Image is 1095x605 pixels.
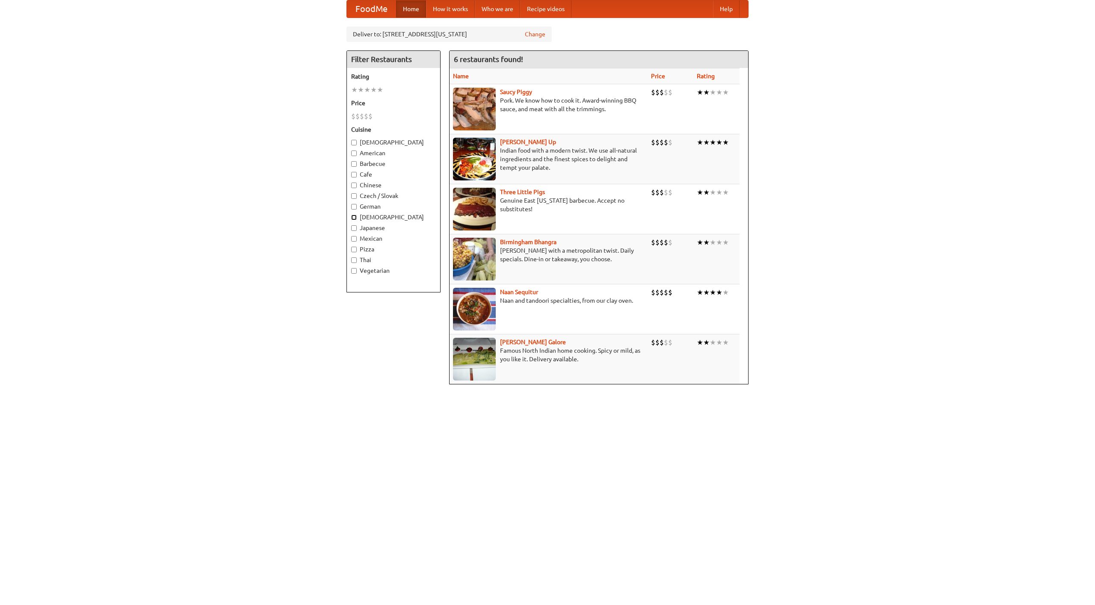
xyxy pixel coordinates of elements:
[453,96,644,113] p: Pork. We know how to cook it. Award-winning BBQ sauce, and meat with all the trimmings.
[351,193,357,199] input: Czech / Slovak
[351,151,357,156] input: American
[660,338,664,347] li: $
[347,51,440,68] h4: Filter Restaurants
[351,99,436,107] h5: Price
[453,346,644,363] p: Famous North Indian home cooking. Spicy or mild, as you like it. Delivery available.
[351,181,436,189] label: Chinese
[697,288,703,297] li: ★
[668,288,672,297] li: $
[351,172,357,177] input: Cafe
[453,246,644,263] p: [PERSON_NAME] with a metropolitan twist. Daily specials. Dine-in or takeaway, you choose.
[351,268,357,274] input: Vegetarian
[453,338,496,381] img: currygalore.jpg
[453,288,496,331] img: naansequitur.jpg
[475,0,520,18] a: Who we are
[368,112,373,121] li: $
[660,288,664,297] li: $
[377,85,383,94] li: ★
[716,288,722,297] li: ★
[710,238,716,247] li: ★
[500,89,532,95] a: Saucy Piggy
[364,85,370,94] li: ★
[660,88,664,97] li: $
[351,213,436,221] label: [DEMOGRAPHIC_DATA]
[500,339,566,345] a: [PERSON_NAME] Galore
[655,238,660,247] li: $
[703,238,710,247] li: ★
[722,138,729,147] li: ★
[351,138,436,147] label: [DEMOGRAPHIC_DATA]
[716,88,722,97] li: ★
[722,338,729,347] li: ★
[651,138,655,147] li: $
[351,149,436,157] label: American
[651,73,665,80] a: Price
[351,85,358,94] li: ★
[351,112,355,121] li: $
[453,146,644,172] p: Indian food with a modern twist. We use all-natural ingredients and the finest spices to delight ...
[651,288,655,297] li: $
[351,236,357,242] input: Mexican
[710,188,716,197] li: ★
[351,234,436,243] label: Mexican
[710,138,716,147] li: ★
[396,0,426,18] a: Home
[722,188,729,197] li: ★
[453,88,496,130] img: saucy.jpg
[716,188,722,197] li: ★
[697,73,715,80] a: Rating
[660,138,664,147] li: $
[703,88,710,97] li: ★
[500,239,556,245] a: Birmingham Bhangra
[664,138,668,147] li: $
[664,188,668,197] li: $
[500,139,556,145] a: [PERSON_NAME] Up
[525,30,545,38] a: Change
[453,73,469,80] a: Name
[454,55,523,63] ng-pluralize: 6 restaurants found!
[500,189,545,195] a: Three Little Pigs
[703,188,710,197] li: ★
[351,266,436,275] label: Vegetarian
[697,138,703,147] li: ★
[351,140,357,145] input: [DEMOGRAPHIC_DATA]
[358,85,364,94] li: ★
[703,138,710,147] li: ★
[722,238,729,247] li: ★
[703,338,710,347] li: ★
[722,288,729,297] li: ★
[655,138,660,147] li: $
[351,247,357,252] input: Pizza
[697,238,703,247] li: ★
[716,238,722,247] li: ★
[351,192,436,200] label: Czech / Slovak
[351,170,436,179] label: Cafe
[655,288,660,297] li: $
[651,188,655,197] li: $
[351,245,436,254] label: Pizza
[453,138,496,180] img: curryup.jpg
[697,338,703,347] li: ★
[664,288,668,297] li: $
[351,215,357,220] input: [DEMOGRAPHIC_DATA]
[351,202,436,211] label: German
[716,338,722,347] li: ★
[668,88,672,97] li: $
[664,238,668,247] li: $
[500,289,538,295] a: Naan Sequitur
[520,0,571,18] a: Recipe videos
[713,0,740,18] a: Help
[453,296,644,305] p: Naan and tandoori specialties, from our clay oven.
[660,188,664,197] li: $
[351,72,436,81] h5: Rating
[651,338,655,347] li: $
[351,183,357,188] input: Chinese
[664,88,668,97] li: $
[370,85,377,94] li: ★
[355,112,360,121] li: $
[660,238,664,247] li: $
